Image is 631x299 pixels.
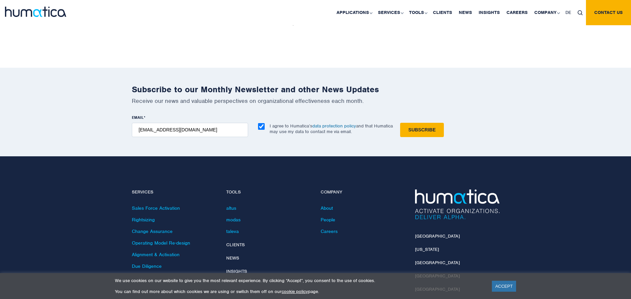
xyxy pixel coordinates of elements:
[226,268,247,274] a: Insights
[312,123,356,129] a: data protection policy
[132,97,500,105] p: Receive our news and valuable perspectives on organizational effectiveness each month.
[270,123,393,134] p: I agree to Humatica’s and that Humatica may use my data to contact me via email.
[132,263,162,269] a: Due Diligence
[565,10,571,15] span: DE
[400,123,444,137] input: Subscribe
[258,123,265,130] input: I agree to Humatica’sdata protection policyand that Humatica may use my data to contact me via em...
[321,205,333,211] a: About
[132,205,180,211] a: Sales Force Activation
[5,7,66,17] img: logo
[115,289,484,294] p: You can find out more about which cookies we are using or switch them off on our page.
[226,255,239,261] a: News
[282,289,308,294] a: cookie policy
[321,189,405,195] h4: Company
[415,189,500,219] img: Humatica
[578,10,583,15] img: search_icon
[132,84,500,95] h2: Subscribe to our Monthly Newsletter and other News Updates
[492,281,516,292] a: ACCEPT
[226,228,239,234] a: taleva
[132,217,155,223] a: Rightsizing
[415,260,460,265] a: [GEOGRAPHIC_DATA]
[132,252,180,258] a: Alignment & Activation
[415,247,439,252] a: [US_STATE]
[132,123,248,137] input: name@company.com
[321,217,335,223] a: People
[115,278,484,283] p: We use cookies on our website to give you the most relevant experience. By clicking “Accept”, you...
[132,189,216,195] h4: Services
[132,228,173,234] a: Change Assurance
[132,115,144,120] span: EMAIL
[226,217,240,223] a: modas
[132,240,190,246] a: Operating Model Re-design
[321,228,338,234] a: Careers
[226,189,311,195] h4: Tools
[226,205,236,211] a: altus
[415,233,460,239] a: [GEOGRAPHIC_DATA]
[226,242,245,248] a: Clients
